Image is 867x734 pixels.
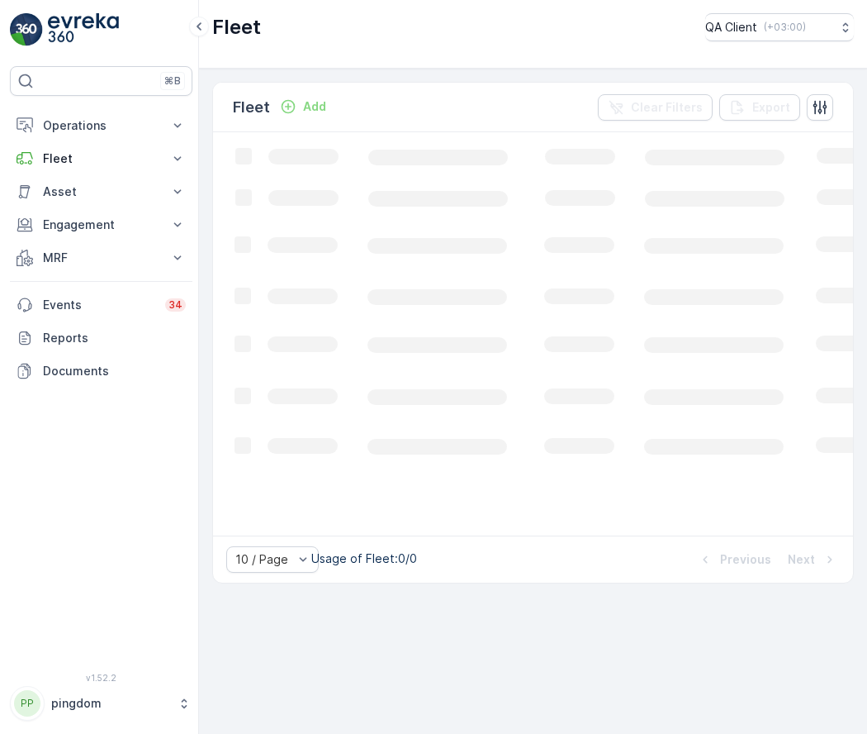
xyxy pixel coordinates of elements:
[10,109,192,142] button: Operations
[43,250,159,266] p: MRF
[10,13,43,46] img: logo
[10,322,192,355] a: Reports
[43,217,159,233] p: Engagement
[598,94,713,121] button: Clear Filters
[10,673,192,683] span: v 1.52.2
[10,208,192,241] button: Engagement
[233,96,270,119] p: Fleet
[695,550,773,570] button: Previous
[273,97,333,117] button: Add
[10,241,192,274] button: MRF
[10,355,192,388] a: Documents
[212,14,261,41] p: Fleet
[303,98,326,115] p: Add
[788,551,815,568] p: Next
[10,686,192,721] button: PPpingdom
[43,183,159,200] p: Asset
[311,550,417,567] p: Usage of Fleet : 0/0
[719,94,800,121] button: Export
[43,363,186,379] p: Documents
[168,298,182,312] p: 34
[764,21,806,34] p: ( +03:00 )
[631,99,703,116] p: Clear Filters
[51,695,169,712] p: pingdom
[43,330,186,346] p: Reports
[705,19,757,36] p: QA Client
[14,690,40,717] div: PP
[43,117,159,134] p: Operations
[10,142,192,175] button: Fleet
[752,99,790,116] p: Export
[164,74,181,88] p: ⌘B
[10,175,192,208] button: Asset
[43,150,159,167] p: Fleet
[43,297,155,313] p: Events
[720,551,771,568] p: Previous
[786,550,840,570] button: Next
[10,288,192,322] a: Events34
[48,13,119,46] img: logo_light-DOdMpM7g.png
[705,13,854,41] button: QA Client(+03:00)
